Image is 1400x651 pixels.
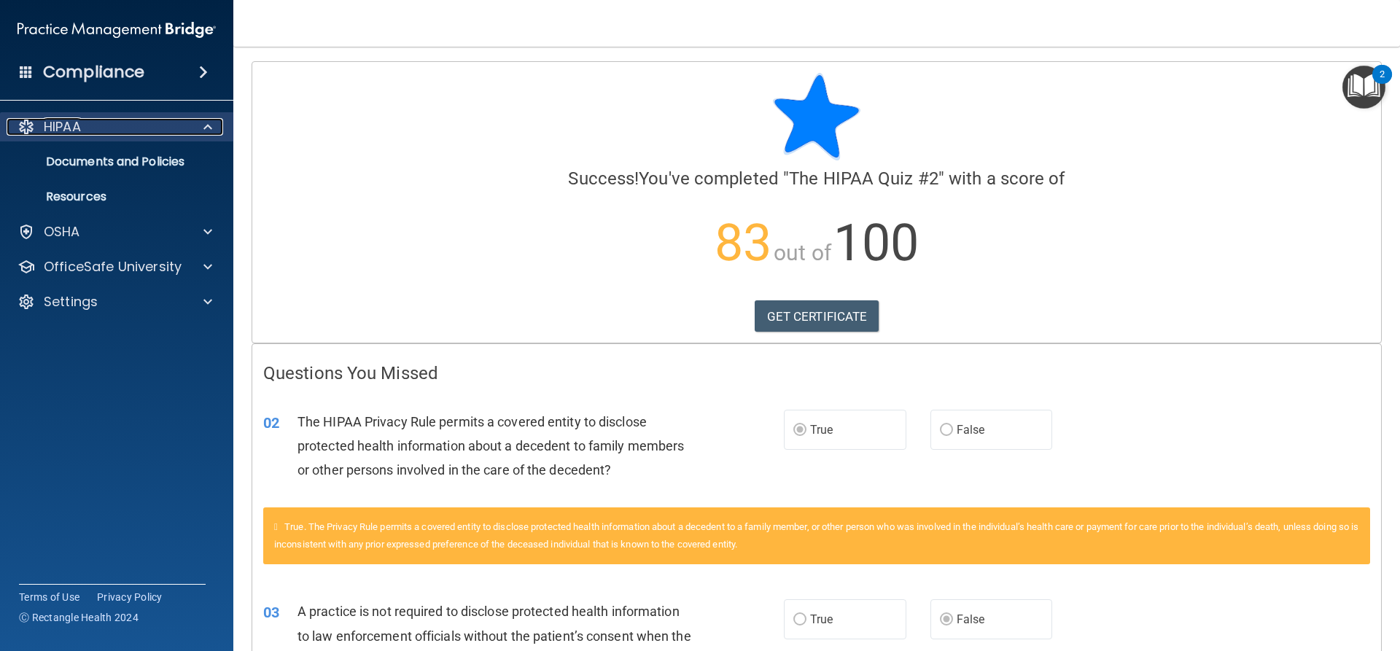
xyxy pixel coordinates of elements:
[774,240,831,265] span: out of
[44,118,81,136] p: HIPAA
[9,190,209,204] p: Resources
[17,293,212,311] a: Settings
[274,521,1358,550] span: True. The Privacy Rule permits a covered entity to disclose protected health information about a ...
[97,590,163,604] a: Privacy Policy
[940,615,953,625] input: False
[755,300,879,332] a: GET CERTIFICATE
[568,168,639,189] span: Success!
[1380,74,1385,93] div: 2
[789,168,938,189] span: The HIPAA Quiz #2
[44,223,80,241] p: OSHA
[940,425,953,436] input: False
[1342,66,1385,109] button: Open Resource Center, 2 new notifications
[17,118,212,136] a: HIPAA
[9,155,209,169] p: Documents and Policies
[263,364,1370,383] h4: Questions You Missed
[810,423,833,437] span: True
[19,610,139,625] span: Ⓒ Rectangle Health 2024
[263,604,279,621] span: 03
[17,258,212,276] a: OfficeSafe University
[17,15,216,44] img: PMB logo
[810,612,833,626] span: True
[17,223,212,241] a: OSHA
[19,590,79,604] a: Terms of Use
[715,213,771,273] span: 83
[957,423,985,437] span: False
[833,213,919,273] span: 100
[44,258,182,276] p: OfficeSafe University
[1327,550,1382,606] iframe: Drift Widget Chat Controller
[793,425,806,436] input: True
[43,62,144,82] h4: Compliance
[793,615,806,625] input: True
[297,414,684,477] span: The HIPAA Privacy Rule permits a covered entity to disclose protected health information about a ...
[44,293,98,311] p: Settings
[773,73,860,160] img: blue-star-rounded.9d042014.png
[263,414,279,432] span: 02
[263,169,1370,188] h4: You've completed " " with a score of
[957,612,985,626] span: False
